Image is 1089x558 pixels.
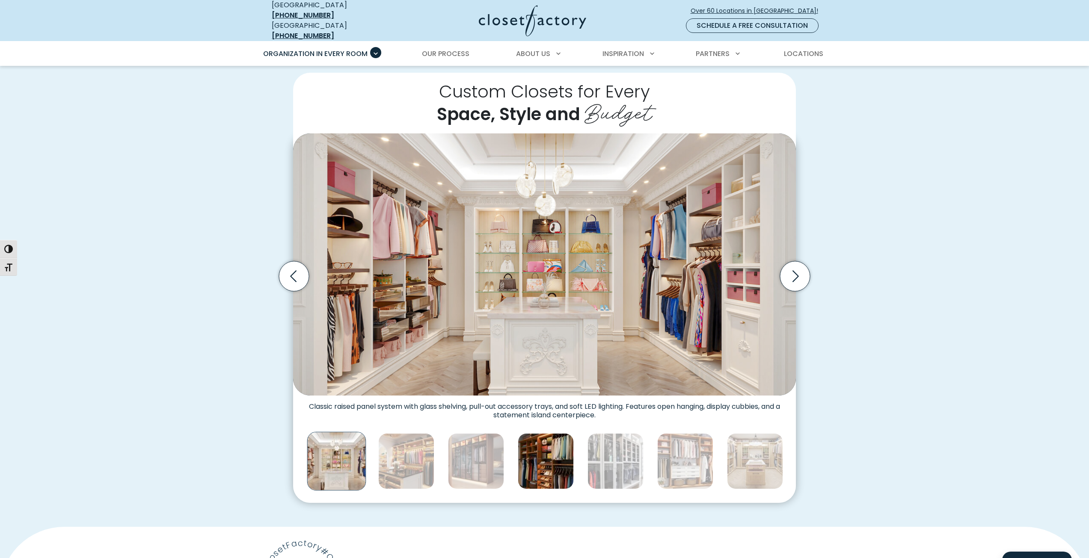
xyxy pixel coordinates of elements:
a: [PHONE_NUMBER] [272,31,334,41]
span: Space, Style and [437,102,580,126]
img: Reach-in closet with Two-tone system with Rustic Cherry structure and White Shaker drawer fronts.... [657,433,713,489]
img: Glass-top island, velvet-lined jewelry drawers, and LED wardrobe lighting. Custom cabinetry in Rh... [727,433,783,489]
img: White walk-in closet with ornate trim and crown molding, featuring glass shelving [293,133,796,395]
img: Custom dressing room Rhapsody woodgrain system with illuminated wardrobe rods, angled shoe shelve... [378,433,434,489]
img: Glass-front wardrobe system in Dove Grey with integrated LED lighting, double-hang rods, and disp... [588,433,644,489]
img: White walk-in closet with ornate trim and crown molding, featuring glass shelving [307,431,366,490]
span: Organization in Every Room [263,49,368,59]
button: Next slide [777,258,813,295]
span: Inspiration [602,49,644,59]
div: [GEOGRAPHIC_DATA] [272,21,396,41]
span: Custom Closets for Every [439,80,650,103]
a: [PHONE_NUMBER] [272,10,334,20]
span: Our Process [422,49,469,59]
button: Previous slide [276,258,312,295]
span: About Us [516,49,550,59]
nav: Primary Menu [257,42,832,66]
span: Over 60 Locations in [GEOGRAPHIC_DATA]! [691,6,825,15]
img: Built-in custom closet Rustic Cherry melamine with glass shelving, angled shoe shelves, and tripl... [518,433,574,489]
a: Schedule a Free Consultation [686,18,819,33]
img: Closet Factory Logo [479,5,586,36]
span: Partners [696,49,730,59]
span: Budget [585,93,652,127]
img: Luxury walk-in custom closet contemporary glass-front wardrobe system in Rocky Mountain melamine ... [448,433,504,489]
figcaption: Classic raised panel system with glass shelving, pull-out accessory trays, and soft LED lighting.... [293,396,796,419]
a: Over 60 Locations in [GEOGRAPHIC_DATA]! [690,3,825,18]
span: Locations [784,49,823,59]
